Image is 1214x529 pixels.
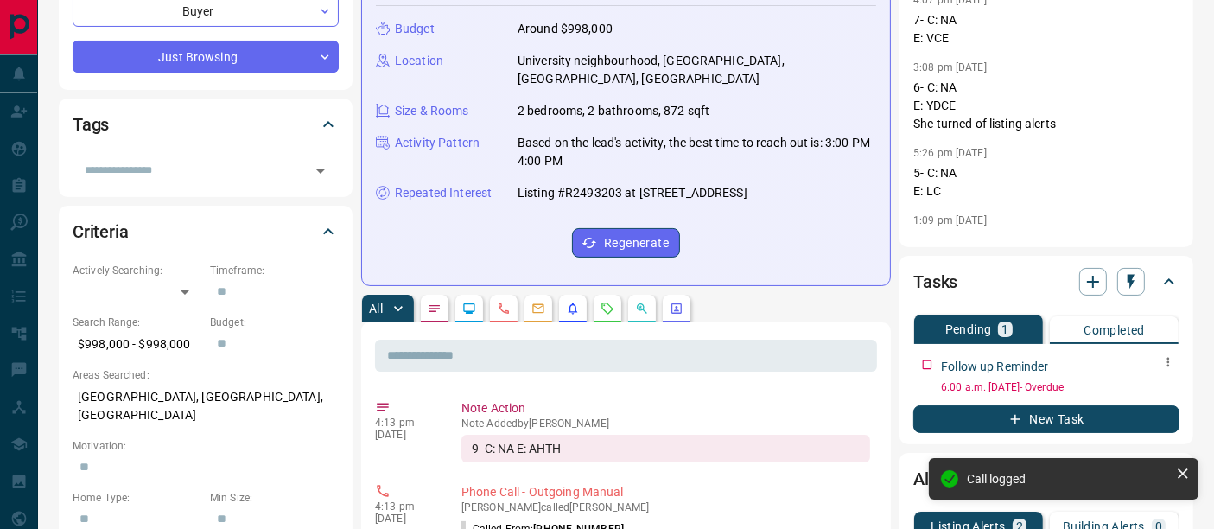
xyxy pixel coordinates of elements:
[913,405,1179,433] button: New Task
[518,134,876,170] p: Based on the lead's activity, the best time to reach out is: 3:00 PM - 4:00 PM
[497,302,511,315] svg: Calls
[375,500,435,513] p: 4:13 pm
[913,79,1179,133] p: 6- C: NA E: YDCE She turned of listing alerts
[73,41,339,73] div: Just Browsing
[913,164,1179,201] p: 5- C: NA E: LC
[635,302,649,315] svg: Opportunities
[1084,324,1145,336] p: Completed
[461,417,870,430] p: Note Added by [PERSON_NAME]
[913,11,1179,48] p: 7- C: NA E: VCE
[210,263,339,278] p: Timeframe:
[941,379,1179,395] p: 6:00 a.m. [DATE] - Overdue
[531,302,545,315] svg: Emails
[369,303,383,315] p: All
[395,134,480,152] p: Activity Pattern
[913,147,987,159] p: 5:26 pm [DATE]
[461,399,870,417] p: Note Action
[73,490,201,506] p: Home Type:
[518,184,747,202] p: Listing #R2493203 at [STREET_ADDRESS]
[375,513,435,525] p: [DATE]
[73,111,109,138] h2: Tags
[395,20,435,38] p: Budget
[462,302,476,315] svg: Lead Browsing Activity
[572,228,680,258] button: Regenerate
[518,20,613,38] p: Around $998,000
[395,52,443,70] p: Location
[73,211,339,252] div: Criteria
[913,261,1179,303] div: Tasks
[518,102,709,120] p: 2 bedrooms, 2 bathrooms, 872 sqft
[73,218,129,245] h2: Criteria
[375,429,435,441] p: [DATE]
[913,465,958,493] h2: Alerts
[73,330,201,359] p: $998,000 - $998,000
[913,458,1179,500] div: Alerts
[73,367,339,383] p: Areas Searched:
[461,501,870,513] p: [PERSON_NAME] called [PERSON_NAME]
[395,102,469,120] p: Size & Rooms
[913,232,1179,268] p: 4- C: NA E: MYSMP
[967,472,1169,486] div: Call logged
[913,61,987,73] p: 3:08 pm [DATE]
[210,490,339,506] p: Min Size:
[913,268,957,296] h2: Tasks
[945,323,992,335] p: Pending
[73,438,339,454] p: Motivation:
[461,483,870,501] p: Phone Call - Outgoing Manual
[73,263,201,278] p: Actively Searching:
[428,302,442,315] svg: Notes
[73,315,201,330] p: Search Range:
[308,159,333,183] button: Open
[395,184,492,202] p: Repeated Interest
[670,302,683,315] svg: Agent Actions
[1001,323,1008,335] p: 1
[375,417,435,429] p: 4:13 pm
[210,315,339,330] p: Budget:
[941,358,1048,376] p: Follow up Reminder
[461,435,870,462] div: 9- C: NA E: AHTH
[913,214,987,226] p: 1:09 pm [DATE]
[73,383,339,430] p: [GEOGRAPHIC_DATA], [GEOGRAPHIC_DATA], [GEOGRAPHIC_DATA]
[518,52,876,88] p: University neighbourhood, [GEOGRAPHIC_DATA], [GEOGRAPHIC_DATA], [GEOGRAPHIC_DATA]
[601,302,614,315] svg: Requests
[73,104,339,145] div: Tags
[566,302,580,315] svg: Listing Alerts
